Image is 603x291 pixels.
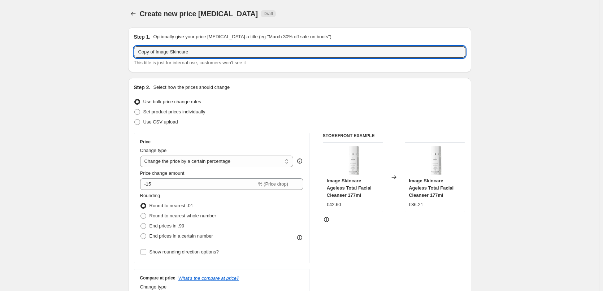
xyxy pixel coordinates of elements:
[149,249,219,255] span: Show rounding direction options?
[258,181,288,187] span: % (Price drop)
[134,60,246,65] span: This title is just for internal use, customers won't see it
[140,148,167,153] span: Change type
[143,119,178,125] span: Use CSV upload
[178,275,239,281] button: What's the compare at price?
[421,146,450,175] img: image-skincare-ageless-total-facial-cleanser-177ml-171732_80x.png
[140,275,175,281] h3: Compare at price
[323,133,465,139] h6: STOREFRONT EXAMPLE
[149,203,193,208] span: Round to nearest .01
[149,213,216,218] span: Round to nearest whole number
[140,170,185,176] span: Price change amount
[143,99,201,104] span: Use bulk price change rules
[409,202,423,207] span: €36.21
[153,84,230,91] p: Select how the prices should change
[134,33,151,40] h2: Step 1.
[140,178,257,190] input: -15
[134,46,465,58] input: 30% off holiday sale
[153,33,331,40] p: Optionally give your price [MEDICAL_DATA] a title (eg "March 30% off sale on boots")
[140,139,151,145] h3: Price
[140,193,160,198] span: Rounding
[264,11,273,17] span: Draft
[140,284,167,290] span: Change type
[134,84,151,91] h2: Step 2.
[149,233,213,239] span: End prices in a certain number
[327,178,372,198] span: Image Skincare Ageless Total Facial Cleanser 177ml
[338,146,367,175] img: image-skincare-ageless-total-facial-cleanser-177ml-171732_80x.png
[296,157,303,165] div: help
[409,178,454,198] span: Image Skincare Ageless Total Facial Cleanser 177ml
[149,223,185,229] span: End prices in .99
[327,202,341,207] span: €42.60
[140,10,258,18] span: Create new price [MEDICAL_DATA]
[128,9,138,19] button: Price change jobs
[143,109,205,114] span: Set product prices individually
